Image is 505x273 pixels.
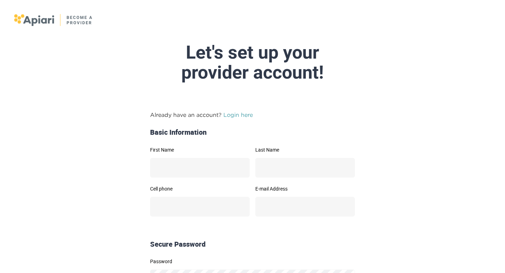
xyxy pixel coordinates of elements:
label: E-mail Address [255,186,355,191]
label: Cell phone [150,186,250,191]
div: Let's set up your provider account! [87,42,418,82]
label: Last Name [255,147,355,152]
img: logo [14,14,93,26]
label: First Name [150,147,250,152]
a: Login here [223,112,253,118]
p: Already have an account? [150,111,355,119]
label: Password [150,259,355,264]
div: Basic Information [147,127,358,138]
div: Secure Password [147,239,358,249]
